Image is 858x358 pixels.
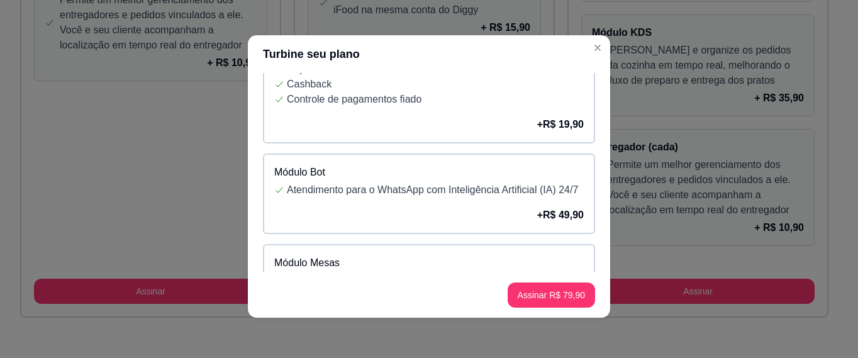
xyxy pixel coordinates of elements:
header: Turbine seu plano [248,35,610,73]
p: Módulo Bot [274,165,584,180]
p: Cashback [287,77,584,92]
p: Módulo Mesas [274,255,584,271]
p: Controle de pagamentos fiado [287,92,584,107]
button: Assinar R$ 79,90 [508,282,595,308]
p: + R$ 49,90 [537,208,584,223]
p: Atendimento para o WhatsApp com Inteligência Artificial (IA) 24/7 [287,182,584,198]
p: + R$ 19,90 [537,117,584,132]
button: Close [588,38,608,58]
